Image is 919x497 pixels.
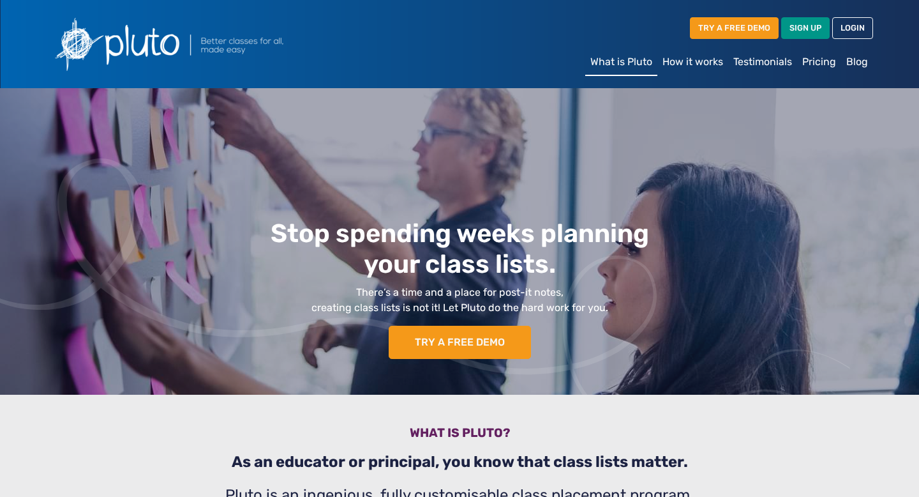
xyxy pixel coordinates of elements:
a: Testimonials [728,49,797,75]
a: LOGIN [832,17,873,38]
a: What is Pluto [585,49,657,76]
a: TRY A FREE DEMO [690,17,779,38]
b: As an educator or principal, you know that class lists matter. [232,453,688,471]
h1: Stop spending weeks planning your class lists. [138,218,781,280]
a: Blog [841,49,873,75]
a: Pricing [797,49,841,75]
a: SIGN UP [781,17,830,38]
h3: What is pluto? [54,425,865,445]
p: There’s a time and a place for post-it notes, creating class lists is not it! Let Pluto do the ha... [138,285,781,316]
img: Pluto logo with the text Better classes for all, made easy [46,10,352,78]
a: How it works [657,49,728,75]
a: TRY A FREE DEMO [389,326,531,359]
